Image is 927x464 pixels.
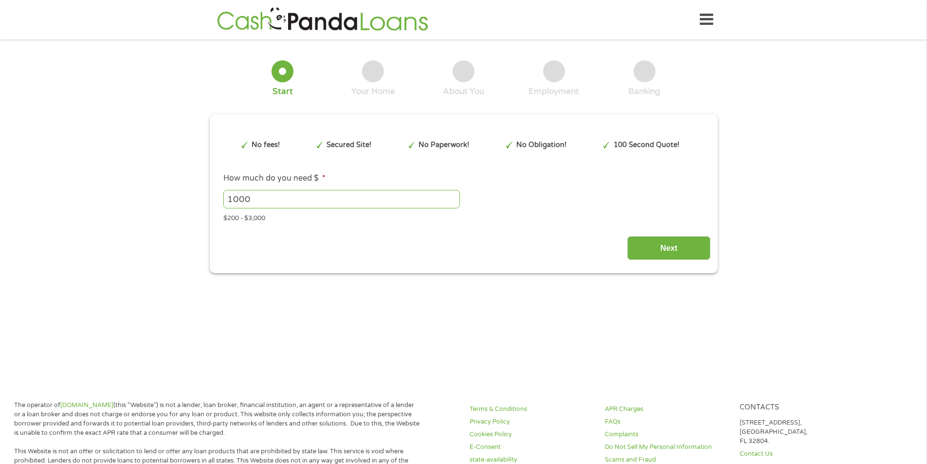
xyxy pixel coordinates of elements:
[418,140,469,150] p: No Paperwork!
[252,140,280,150] p: No fees!
[516,140,566,150] p: No Obligation!
[60,401,113,409] a: [DOMAIN_NAME]
[14,401,420,438] p: The operator of (this “Website”) is not a lender, loan broker, financial institution, an agent or...
[223,173,326,184] label: How much do you need $
[605,430,728,439] a: Complaints
[327,140,371,150] p: Secured Site!
[740,449,863,459] a: Contact Us
[614,140,679,150] p: 100 Second Quote!
[214,6,431,34] img: GetLoanNow Logo
[605,443,728,452] a: Do Not Sell My Personal Information
[223,210,703,223] div: $200 - $3,000
[605,405,728,414] a: APR Charges
[740,403,863,412] h4: Contacts
[627,236,710,260] input: Next
[528,86,579,97] div: Employment
[351,86,395,97] div: Your Home
[740,418,863,446] p: [STREET_ADDRESS], [GEOGRAPHIC_DATA], FL 32804.
[443,86,484,97] div: About You
[470,417,593,427] a: Privacy Policy
[470,443,593,452] a: E-Consent
[470,430,593,439] a: Cookies Policy
[605,417,728,427] a: FAQs
[273,86,293,97] div: Start
[470,405,593,414] a: Terms & Conditions
[628,86,660,97] div: Banking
